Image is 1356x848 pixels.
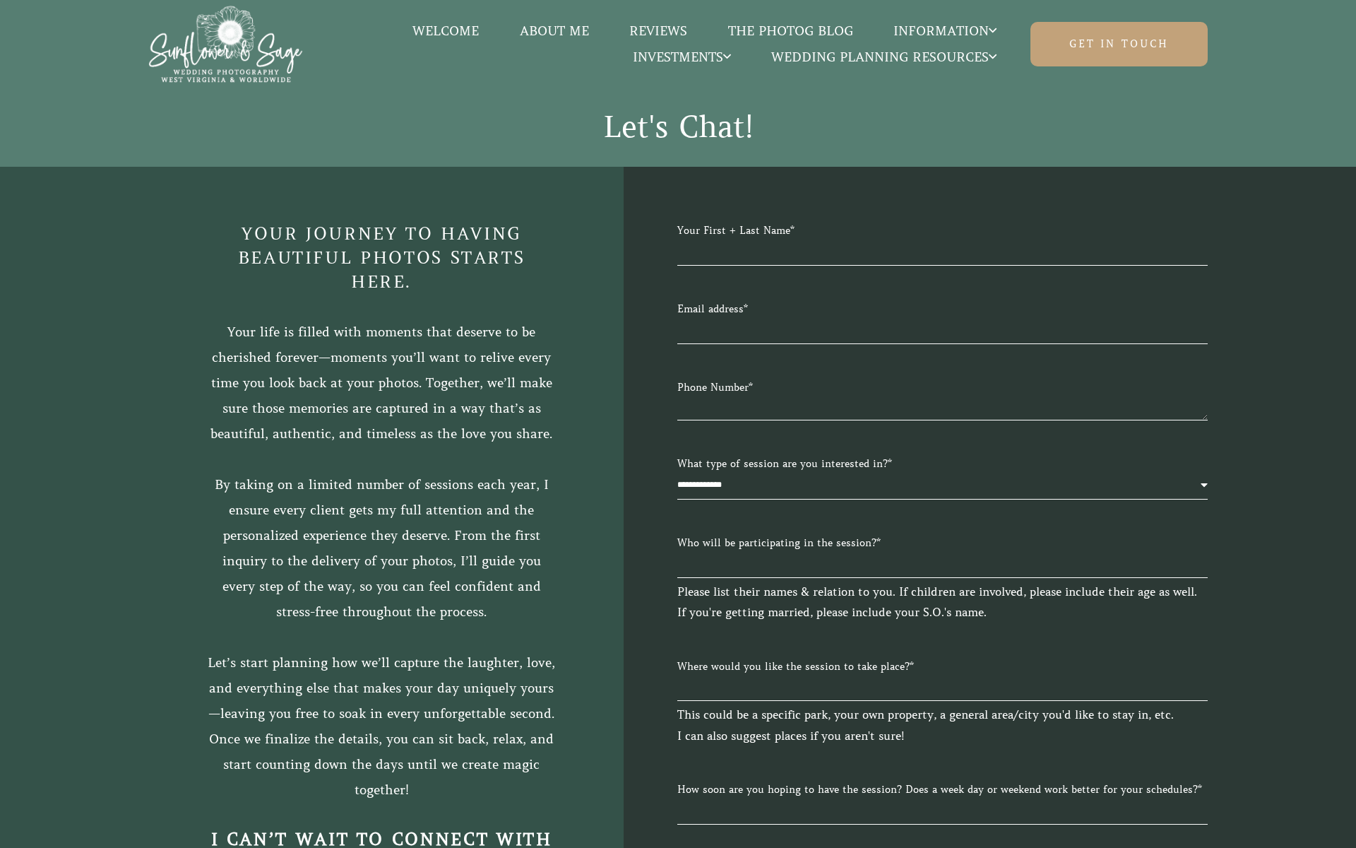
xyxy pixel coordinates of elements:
a: Information [874,22,1018,40]
label: Email address [677,301,1208,320]
span: Get in touch [1069,37,1169,51]
label: What type of session are you interested in? [677,456,1208,475]
label: How soon are you hoping to have the session? Does a week day or weekend work better for your sche... [677,782,1208,801]
p: By taking on a limited number of sessions each year, I ensure every client gets my full attention... [205,472,558,625]
span: Wedding Planning Resources [771,50,997,64]
label: Your First + Last Name [677,223,1208,242]
p: Let’s start planning how we’ll capture the laughter, love, and everything else that makes your da... [205,650,558,803]
span: Information [893,24,997,38]
h3: YOUR JOURNEY TO HAVING BEAUTIFUL PHOTOS STARTS HERE. [205,223,558,294]
a: Investments [612,48,751,66]
p: This could be a specific park, your own property, a general area/city you'd like to stay in, etc.... [677,705,1208,746]
img: Sunflower & Sage Wedding Photography [148,6,304,83]
a: Wedding Planning Resources [751,48,1018,66]
p: Please list their names & relation to you. If children are involved, please include their age as ... [677,582,1208,623]
a: Welcome [392,22,499,40]
label: Who will be participating in the session? [677,535,1208,554]
h1: Let's Chat! [325,105,1031,150]
a: About Me [499,22,609,40]
p: Your life is filled with moments that deserve to be cherished forever—moments you’ll want to reli... [205,319,558,447]
a: The Photog Blog [708,22,874,40]
a: Reviews [609,22,708,40]
span: Investments [633,50,731,64]
label: Where would you like the session to take place? [677,659,1208,678]
label: Phone Number [677,379,1208,399]
a: Get in touch [1030,22,1208,66]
